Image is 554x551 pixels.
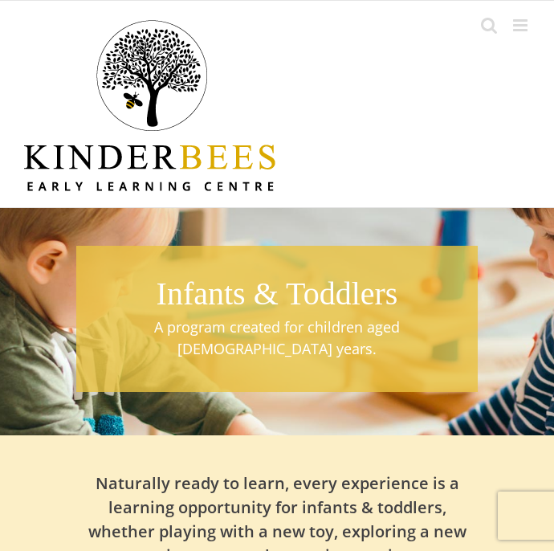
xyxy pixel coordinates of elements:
[513,17,530,34] a: Toggle mobile menu
[84,316,470,360] p: A program created for children aged [DEMOGRAPHIC_DATA] years.
[84,271,470,316] h1: Infants & Toddlers
[481,17,497,34] a: Toggle mobile search
[24,20,275,191] img: Kinder Bees Logo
